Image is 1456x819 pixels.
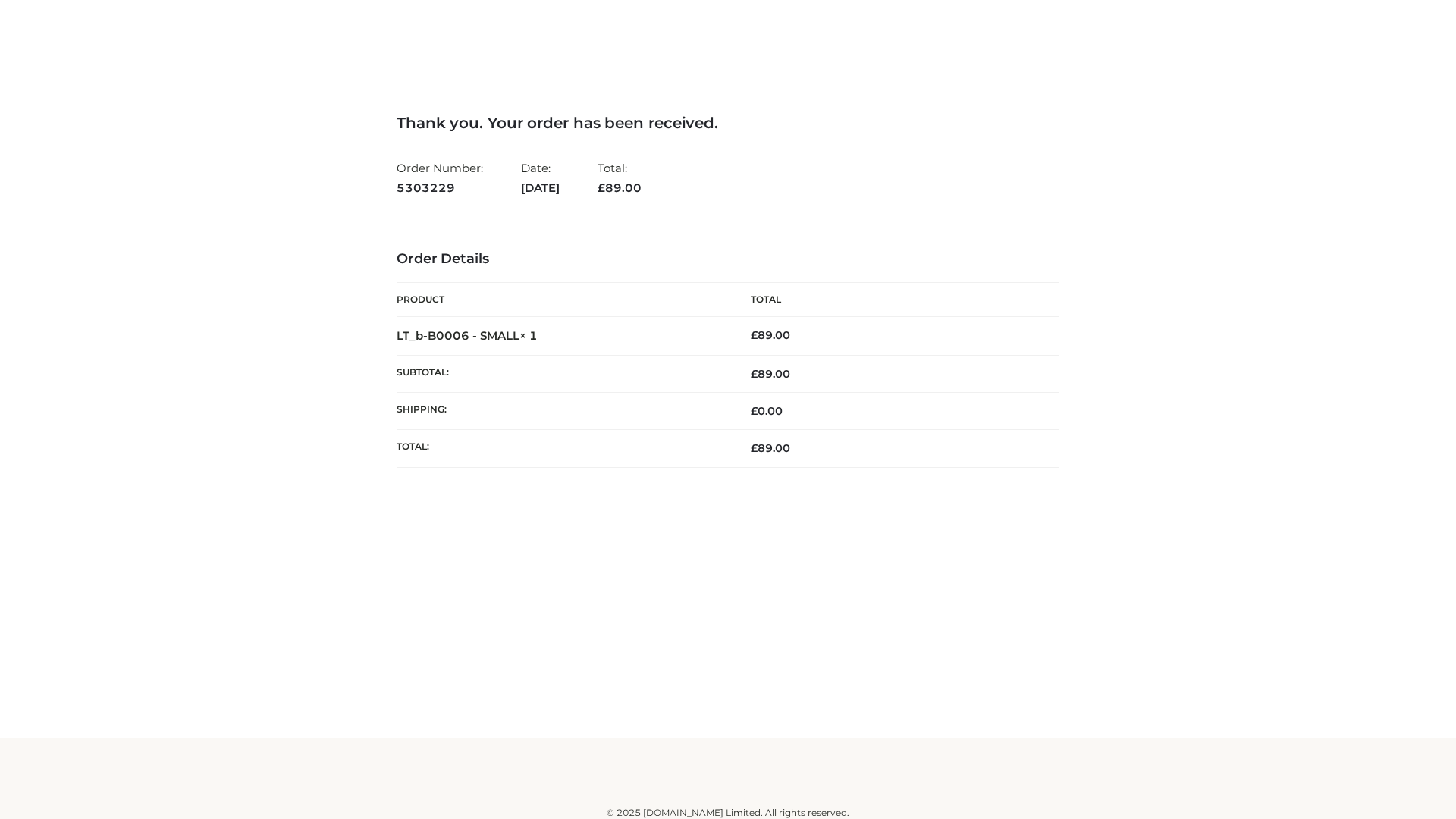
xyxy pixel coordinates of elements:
[751,404,758,418] span: £
[751,367,758,381] span: £
[397,393,728,430] th: Shipping:
[397,178,483,198] strong: 5303229
[397,328,538,343] strong: LT_b-B0006 - SMALL
[728,283,1059,317] th: Total
[598,155,642,201] li: Total:
[397,251,1059,268] h3: Order Details
[519,328,538,343] strong: × 1
[751,367,790,381] span: 89.00
[751,328,758,342] span: £
[751,328,790,342] bdi: 89.00
[397,355,728,392] th: Subtotal:
[751,441,758,455] span: £
[751,404,783,418] bdi: 0.00
[521,155,560,201] li: Date:
[397,114,1059,132] h3: Thank you. Your order has been received.
[751,441,790,455] span: 89.00
[598,180,605,195] span: £
[598,180,642,195] span: 89.00
[521,178,560,198] strong: [DATE]
[397,155,483,201] li: Order Number:
[397,283,728,317] th: Product
[397,430,728,467] th: Total:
